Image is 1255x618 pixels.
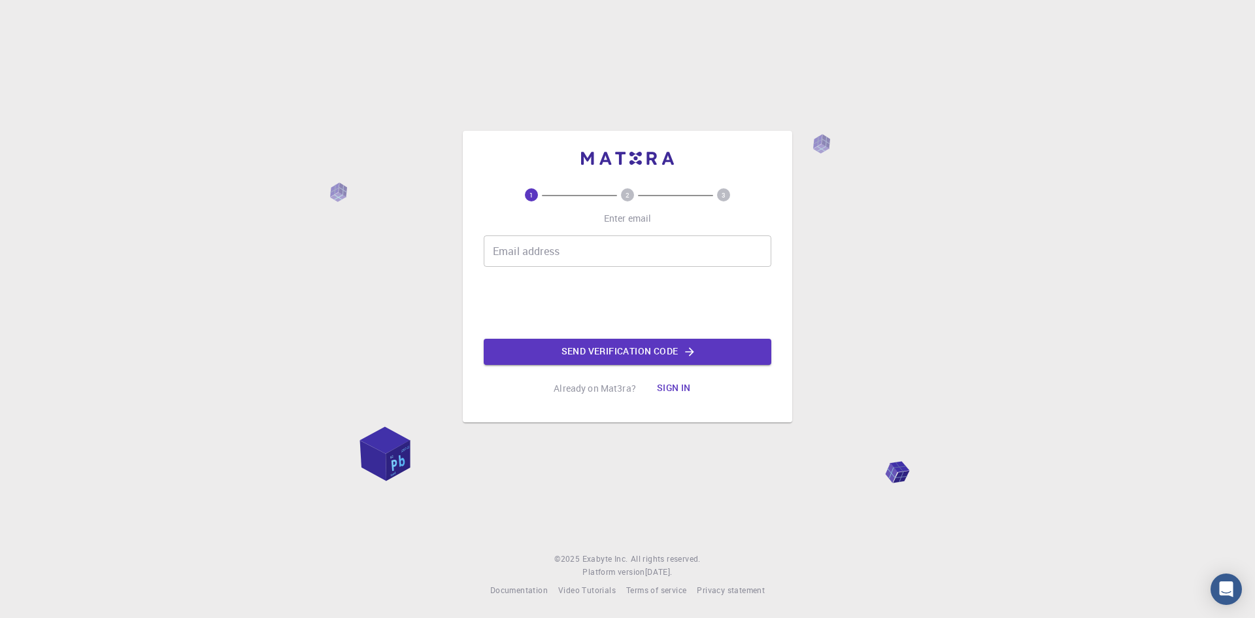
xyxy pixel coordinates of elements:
[626,190,629,199] text: 2
[529,190,533,199] text: 1
[528,277,727,328] iframe: reCAPTCHA
[604,212,652,225] p: Enter email
[626,585,686,595] span: Terms of service
[558,584,616,597] a: Video Tutorials
[645,566,673,579] a: [DATE].
[697,585,765,595] span: Privacy statement
[582,553,628,566] a: Exabyte Inc.
[582,553,628,564] span: Exabyte Inc.
[558,585,616,595] span: Video Tutorials
[582,566,644,579] span: Platform version
[722,190,726,199] text: 3
[697,584,765,597] a: Privacy statement
[1211,574,1242,605] div: Open Intercom Messenger
[484,339,771,365] button: Send verification code
[626,584,686,597] a: Terms of service
[490,585,548,595] span: Documentation
[554,382,636,395] p: Already on Mat3ra?
[554,553,582,566] span: © 2025
[645,566,673,577] span: [DATE] .
[646,375,701,402] button: Sign in
[490,584,548,597] a: Documentation
[631,553,701,566] span: All rights reserved.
